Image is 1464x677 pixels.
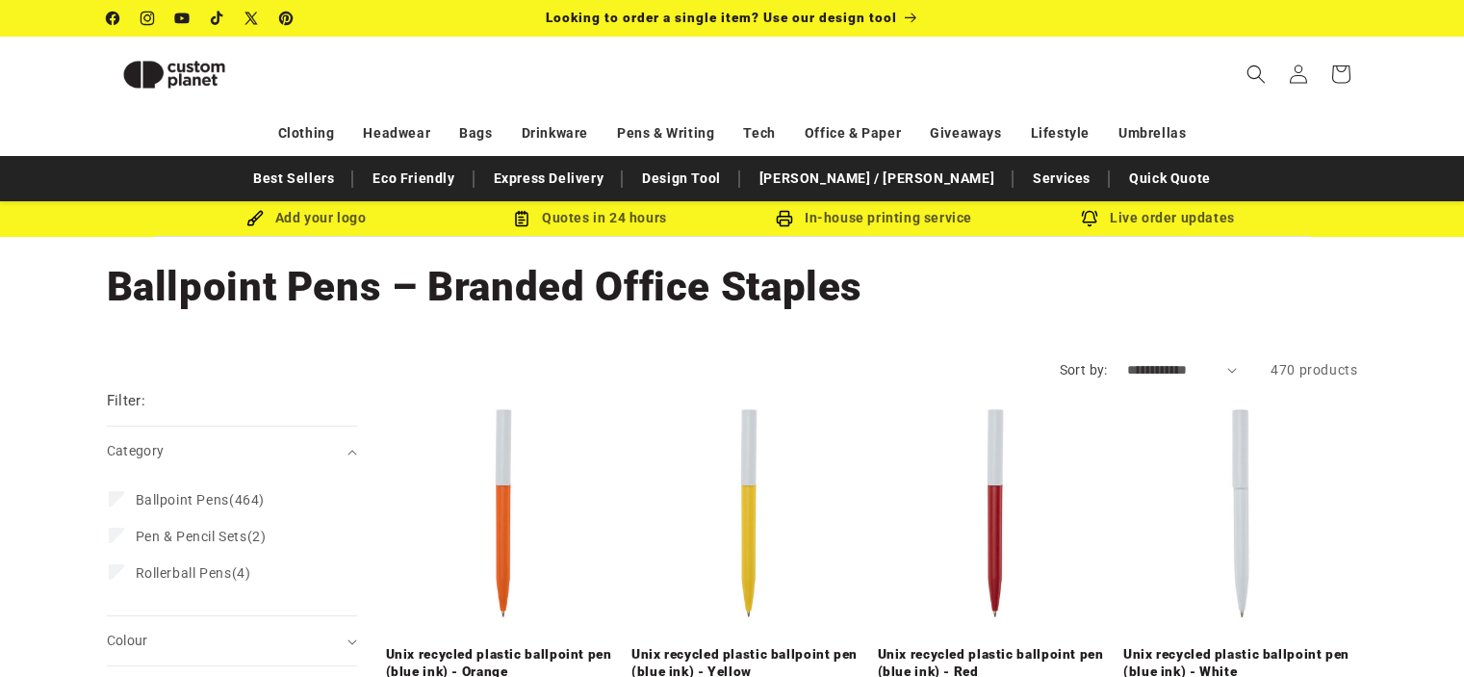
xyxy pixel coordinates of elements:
[1060,362,1108,378] label: Sort by:
[278,117,335,150] a: Clothing
[930,117,1001,150] a: Giveaways
[1081,210,1098,227] img: Order updates
[617,117,714,150] a: Pens & Writing
[246,210,264,227] img: Brush Icon
[107,390,146,412] h2: Filter:
[136,528,267,545] span: (2)
[484,162,614,195] a: Express Delivery
[107,633,148,648] span: Colour
[776,210,793,227] img: In-house printing
[99,37,306,112] a: Custom Planet
[522,117,588,150] a: Drinkware
[750,162,1004,195] a: [PERSON_NAME] / [PERSON_NAME]
[546,10,897,25] span: Looking to order a single item? Use our design tool
[136,565,232,581] span: Rollerball Pens
[1016,206,1300,230] div: Live order updates
[136,492,229,508] span: Ballpoint Pens
[632,162,731,195] a: Design Tool
[732,206,1016,230] div: In-house printing service
[107,443,165,458] span: Category
[107,427,357,476] summary: Category (0 selected)
[1023,162,1100,195] a: Services
[136,491,265,508] span: (464)
[1031,117,1090,150] a: Lifestyle
[513,210,530,227] img: Order Updates Icon
[107,44,242,105] img: Custom Planet
[363,117,430,150] a: Headwear
[107,616,357,665] summary: Colour (0 selected)
[449,206,732,230] div: Quotes in 24 hours
[136,529,247,544] span: Pen & Pencil Sets
[107,261,1358,313] h1: Ballpoint Pens – Branded Office Staples
[459,117,492,150] a: Bags
[244,162,344,195] a: Best Sellers
[1271,362,1357,378] span: 470 products
[743,117,775,150] a: Tech
[1119,162,1220,195] a: Quick Quote
[805,117,901,150] a: Office & Paper
[136,564,251,582] span: (4)
[363,162,464,195] a: Eco Friendly
[165,206,449,230] div: Add your logo
[1235,53,1277,95] summary: Search
[1118,117,1186,150] a: Umbrellas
